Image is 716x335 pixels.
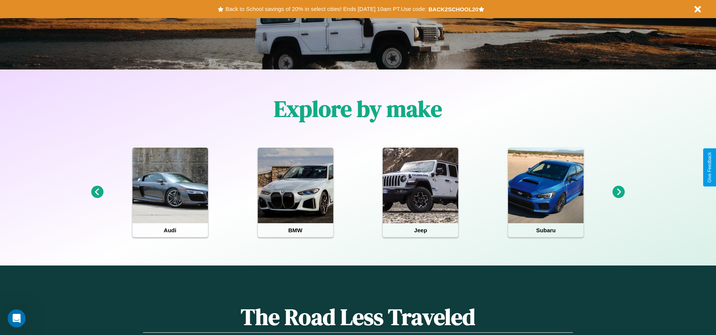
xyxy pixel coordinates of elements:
button: Back to School savings of 20% in select cities! Ends [DATE] 10am PT.Use code: [223,4,428,14]
iframe: Intercom live chat [8,309,26,327]
h4: Jeep [383,223,458,237]
h4: BMW [258,223,333,237]
h1: The Road Less Traveled [143,301,573,333]
b: BACK2SCHOOL20 [428,6,479,12]
div: Give Feedback [707,152,712,183]
h4: Subaru [508,223,584,237]
h1: Explore by make [274,93,442,124]
h4: Audi [132,223,208,237]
